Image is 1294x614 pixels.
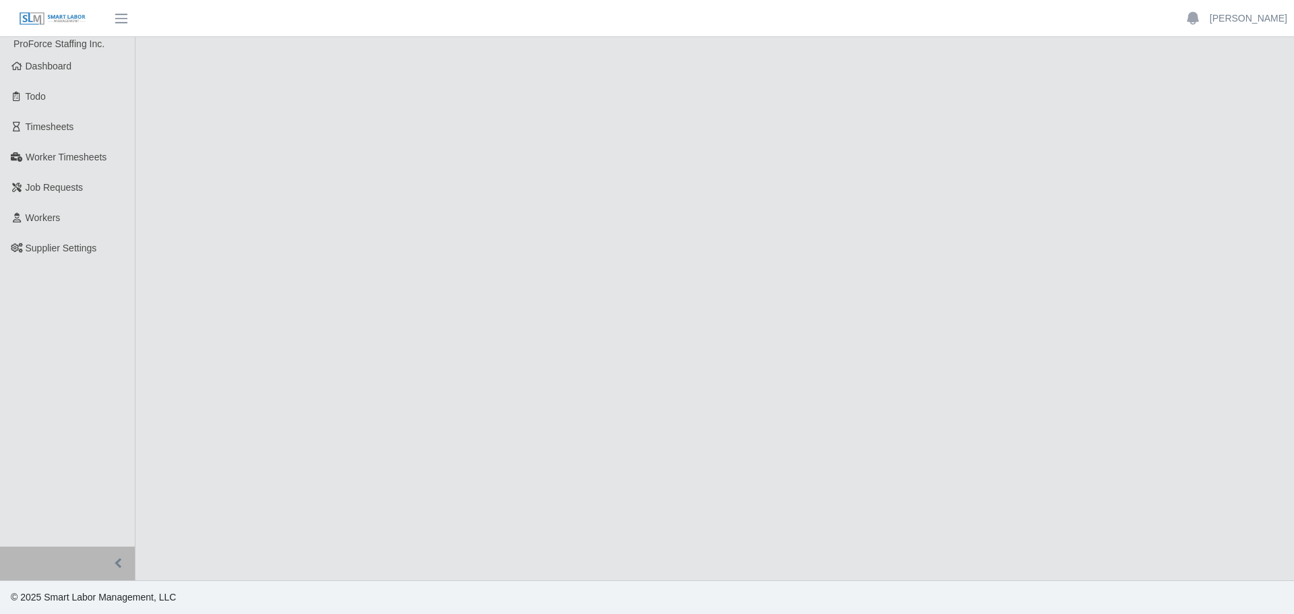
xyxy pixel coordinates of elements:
span: © 2025 Smart Labor Management, LLC [11,592,176,603]
a: [PERSON_NAME] [1210,11,1287,26]
span: Workers [26,212,61,223]
span: Supplier Settings [26,243,97,253]
span: Timesheets [26,121,74,132]
span: Job Requests [26,182,84,193]
span: Todo [26,91,46,102]
span: Worker Timesheets [26,152,106,162]
span: Dashboard [26,61,72,71]
span: ProForce Staffing Inc. [13,38,104,49]
img: SLM Logo [19,11,86,26]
